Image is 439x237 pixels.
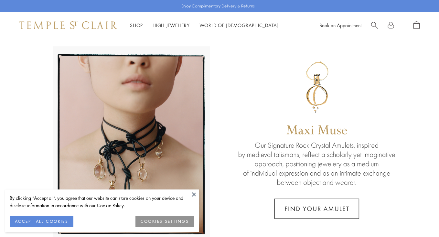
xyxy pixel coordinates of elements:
[407,207,433,231] iframe: Gorgias live chat messenger
[199,22,279,28] a: World of [DEMOGRAPHIC_DATA]World of [DEMOGRAPHIC_DATA]
[19,21,117,29] img: Temple St. Clair
[130,21,279,29] nav: Main navigation
[181,3,255,9] p: Enjoy Complimentary Delivery & Returns
[319,22,361,28] a: Book an Appointment
[130,22,143,28] a: ShopShop
[10,194,194,209] div: By clicking “Accept all”, you agree that our website can store cookies on your device and disclos...
[135,216,194,227] button: COOKIES SETTINGS
[413,21,420,29] a: Open Shopping Bag
[153,22,190,28] a: High JewelleryHigh Jewellery
[371,21,378,29] a: Search
[10,216,73,227] button: ACCEPT ALL COOKIES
